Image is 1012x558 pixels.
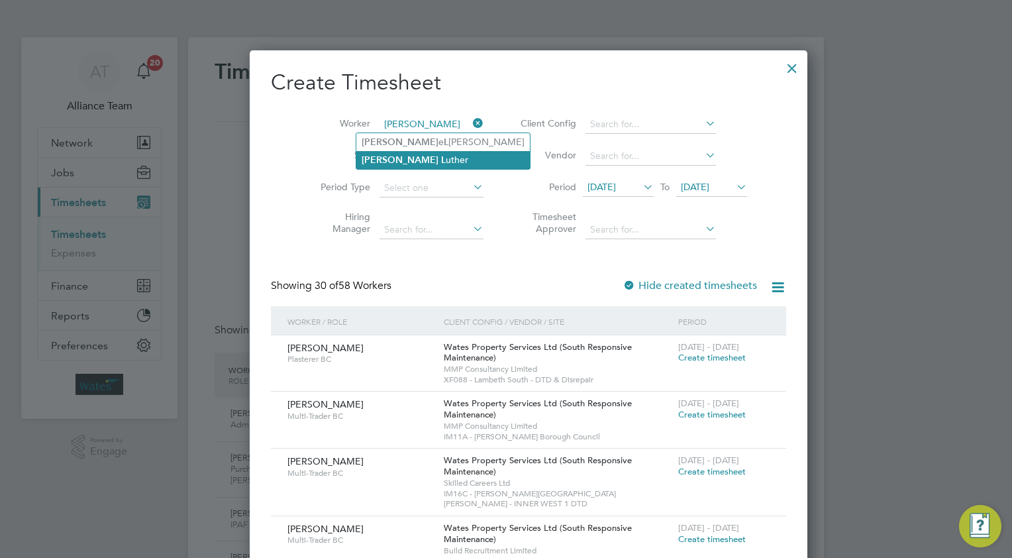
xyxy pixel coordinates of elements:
[675,306,773,337] div: Period
[444,341,632,364] span: Wates Property Services Ltd (South Responsive Maintenance)
[287,535,434,545] span: Multi-Trader BC
[379,115,483,134] input: Search for...
[284,306,440,337] div: Worker / Role
[517,211,576,235] label: Timesheet Approver
[441,154,446,166] b: L
[444,364,672,374] span: MMP Consultancy Limited
[362,137,438,148] b: [PERSON_NAME]
[444,488,672,509] span: IM16C - [PERSON_NAME][GEOGRAPHIC_DATA][PERSON_NAME] - INNER WEST 1 DTD
[271,69,786,97] h2: Create Timesheet
[311,211,370,235] label: Hiring Manager
[517,149,576,161] label: Vendor
[362,154,438,166] b: [PERSON_NAME]
[678,533,746,545] span: Create timesheet
[517,117,576,129] label: Client Config
[678,522,739,533] span: [DATE] - [DATE]
[678,409,746,420] span: Create timesheet
[678,398,739,409] span: [DATE] - [DATE]
[287,523,364,535] span: [PERSON_NAME]
[379,221,483,239] input: Search for...
[678,455,739,466] span: [DATE] - [DATE]
[287,455,364,467] span: [PERSON_NAME]
[311,181,370,193] label: Period Type
[311,117,370,129] label: Worker
[356,151,530,169] li: uther
[287,398,364,410] span: [PERSON_NAME]
[587,181,616,193] span: [DATE]
[623,279,757,292] label: Hide created timesheets
[656,178,674,195] span: To
[356,133,530,151] li: e [PERSON_NAME]
[315,279,391,292] span: 58 Workers
[585,221,716,239] input: Search for...
[440,306,675,337] div: Client Config / Vendor / Site
[315,279,338,292] span: 30 of
[681,181,709,193] span: [DATE]
[444,374,672,385] span: XF088 - Lambeth South - DTD & Disrepair
[678,466,746,477] span: Create timesheet
[444,478,672,488] span: Skilled Careers Ltd
[444,545,672,556] span: Build Recruitment Limited
[287,411,434,421] span: Multi-Trader BC
[311,149,370,161] label: Site
[585,115,716,134] input: Search for...
[287,342,364,354] span: [PERSON_NAME]
[444,455,632,477] span: Wates Property Services Ltd (South Responsive Maintenance)
[287,354,434,364] span: Plasterer BC
[678,352,746,363] span: Create timesheet
[444,398,632,420] span: Wates Property Services Ltd (South Responsive Maintenance)
[379,179,483,197] input: Select one
[444,137,448,148] b: L
[959,505,1001,547] button: Engage Resource Center
[287,468,434,478] span: Multi-Trader BC
[517,181,576,193] label: Period
[678,341,739,353] span: [DATE] - [DATE]
[444,421,672,431] span: MMP Consultancy Limited
[271,279,394,293] div: Showing
[444,431,672,442] span: IM11A - [PERSON_NAME] Borough Council
[444,522,632,545] span: Wates Property Services Ltd (South Responsive Maintenance)
[585,147,716,166] input: Search for...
